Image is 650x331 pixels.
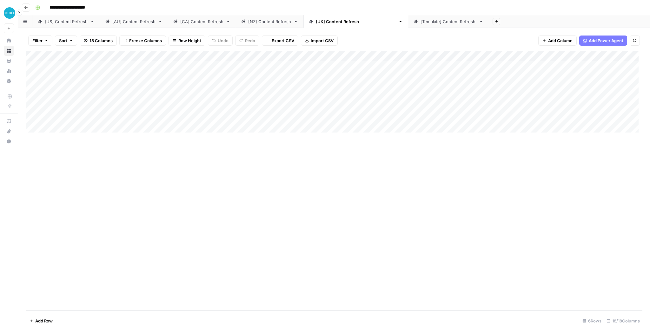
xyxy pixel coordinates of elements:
[262,36,298,46] button: Export CSV
[4,66,14,76] a: Usage
[168,15,236,28] a: [CA] Content Refresh
[248,18,291,25] div: [NZ] Content Refresh
[119,36,166,46] button: Freeze Columns
[55,36,77,46] button: Sort
[311,37,334,44] span: Import CSV
[245,37,255,44] span: Redo
[4,136,14,146] button: Help + Support
[178,37,201,44] span: Row Height
[580,316,604,326] div: 6 Rows
[208,36,233,46] button: Undo
[112,18,156,25] div: [AU] Content Refresh
[589,37,623,44] span: Add Power Agent
[32,37,43,44] span: Filter
[4,116,14,126] a: AirOps Academy
[303,15,408,28] a: [[GEOGRAPHIC_DATA]] Content Refresh
[301,36,338,46] button: Import CSV
[59,37,67,44] span: Sort
[236,15,303,28] a: [NZ] Content Refresh
[579,36,627,46] button: Add Power Agent
[26,316,56,326] button: Add Row
[4,126,14,136] button: What's new?
[100,15,168,28] a: [AU] Content Refresh
[548,37,573,44] span: Add Column
[218,37,229,44] span: Undo
[35,318,53,324] span: Add Row
[538,36,577,46] button: Add Column
[408,15,489,28] a: [Template] Content Refresh
[316,18,396,25] div: [[GEOGRAPHIC_DATA]] Content Refresh
[4,7,15,19] img: XeroOps Logo
[169,36,205,46] button: Row Height
[32,15,100,28] a: [US] Content Refresh
[45,18,88,25] div: [US] Content Refresh
[28,36,52,46] button: Filter
[272,37,294,44] span: Export CSV
[604,316,642,326] div: 18/18 Columns
[180,18,223,25] div: [CA] Content Refresh
[4,46,14,56] a: Browse
[129,37,162,44] span: Freeze Columns
[4,56,14,66] a: Your Data
[90,37,113,44] span: 18 Columns
[80,36,117,46] button: 18 Columns
[4,127,14,136] div: What's new?
[4,36,14,46] a: Home
[421,18,476,25] div: [Template] Content Refresh
[4,76,14,86] a: Settings
[4,5,14,21] button: Workspace: XeroOps
[235,36,259,46] button: Redo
